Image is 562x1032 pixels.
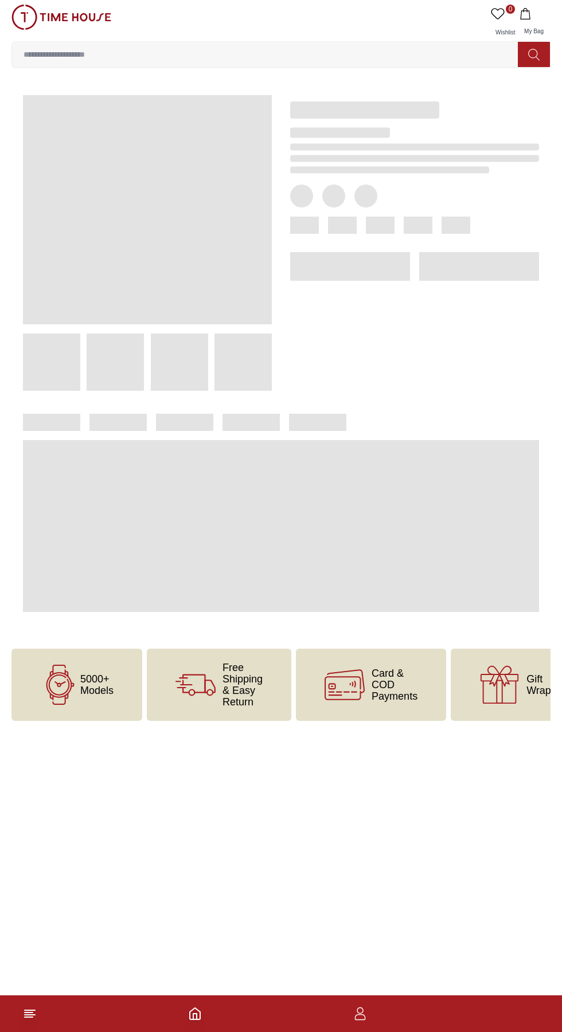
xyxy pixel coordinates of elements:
[506,5,515,14] span: 0
[520,28,548,34] span: My Bag
[188,1007,202,1021] a: Home
[491,29,520,36] span: Wishlist
[517,5,551,41] button: My Bag
[372,668,417,702] span: Card & COD Payments
[489,5,517,41] a: 0Wishlist
[80,673,114,696] span: 5000+ Models
[223,662,263,708] span: Free Shipping & Easy Return
[11,5,111,30] img: ...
